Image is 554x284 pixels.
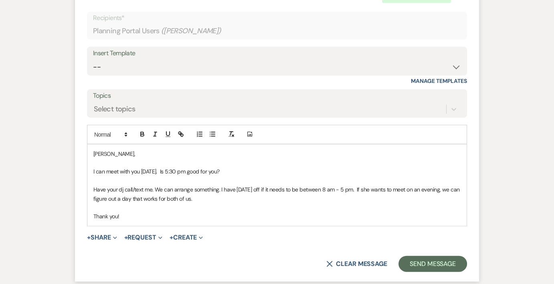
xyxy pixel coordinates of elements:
[411,77,467,85] a: Manage Templates
[170,234,173,241] span: +
[93,167,461,176] p: I can meet with you [DATE]. Is 5:30 pm good for you?
[398,256,467,272] button: Send Message
[93,185,461,203] p: Have your dj call/text me. We can arrange something. I have [DATE] off if it needs to be between ...
[87,234,117,241] button: Share
[124,234,128,241] span: +
[93,90,461,102] label: Topics
[170,234,203,241] button: Create
[161,26,221,36] span: ( [PERSON_NAME] )
[93,48,461,59] div: Insert Template
[87,234,91,241] span: +
[93,23,461,39] div: Planning Portal Users
[124,234,162,241] button: Request
[93,13,461,23] p: Recipients*
[93,149,461,158] p: [PERSON_NAME],
[326,261,387,267] button: Clear message
[93,212,461,221] p: Thank you!
[94,104,135,115] div: Select topics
